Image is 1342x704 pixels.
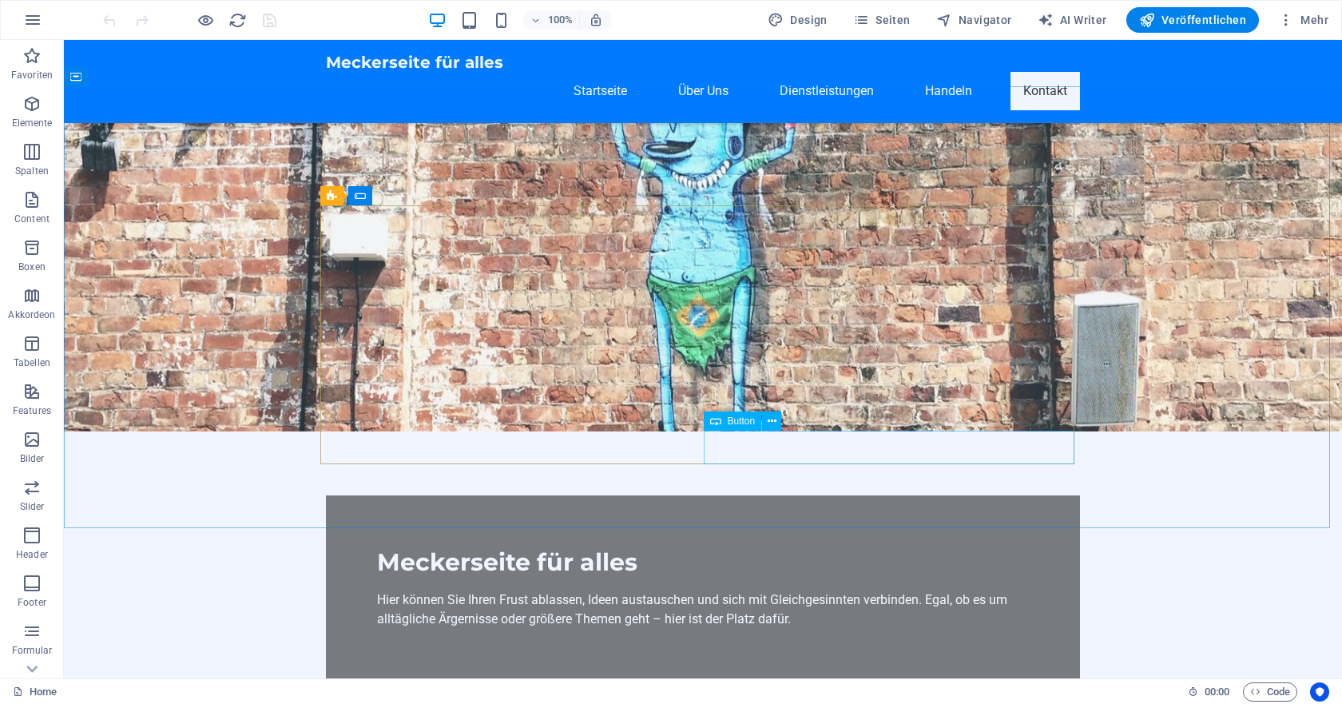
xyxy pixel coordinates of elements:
[18,596,46,609] p: Footer
[547,10,573,30] h6: 100%
[1243,682,1297,702] button: Code
[14,213,50,225] p: Content
[1038,12,1107,28] span: AI Writer
[847,7,917,33] button: Seiten
[11,69,53,82] p: Favoriten
[20,500,45,513] p: Slider
[228,11,247,30] i: Seite neu laden
[1126,7,1259,33] button: Veröffentlichen
[15,165,49,177] p: Spalten
[12,644,53,657] p: Formular
[768,12,828,28] span: Design
[1188,682,1230,702] h6: Session-Zeit
[728,416,756,426] span: Button
[14,356,50,369] p: Tabellen
[13,404,51,417] p: Features
[228,10,247,30] button: reload
[930,7,1018,33] button: Navigator
[18,261,46,273] p: Boxen
[8,308,55,321] p: Akkordeon
[853,12,911,28] span: Seiten
[1139,12,1246,28] span: Veröffentlichen
[761,7,834,33] div: Design (Strg+Alt+Y)
[1216,686,1218,698] span: :
[523,10,580,30] button: 100%
[1310,682,1329,702] button: Usercentrics
[936,12,1012,28] span: Navigator
[1031,7,1114,33] button: AI Writer
[761,7,834,33] button: Design
[20,452,45,465] p: Bilder
[13,682,57,702] a: Klick, um Auswahl aufzuheben. Doppelklick öffnet Seitenverwaltung
[1272,7,1335,33] button: Mehr
[196,10,215,30] button: Klicke hier, um den Vorschau-Modus zu verlassen
[1250,682,1290,702] span: Code
[1205,682,1229,702] span: 00 00
[1278,12,1328,28] span: Mehr
[16,548,48,561] p: Header
[589,13,603,27] i: Bei Größenänderung Zoomstufe automatisch an das gewählte Gerät anpassen.
[12,117,53,129] p: Elemente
